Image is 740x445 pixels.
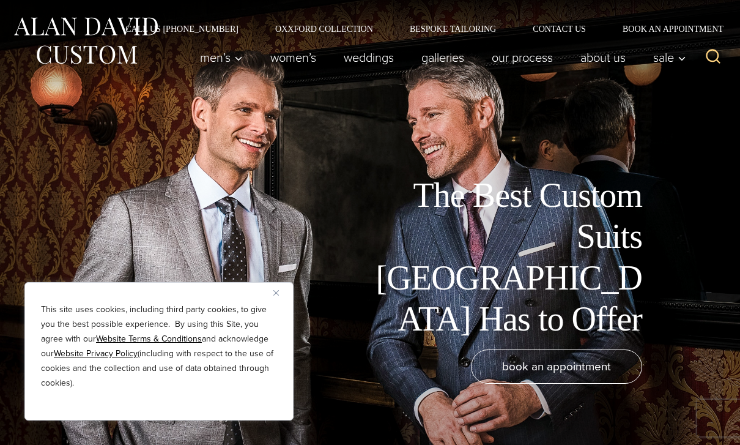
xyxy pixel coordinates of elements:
h1: The Best Custom Suits [GEOGRAPHIC_DATA] Has to Offer [367,175,642,340]
p: This site uses cookies, including third party cookies, to give you the best possible experience. ... [41,302,277,391]
a: Women’s [257,45,330,70]
nav: Secondary Navigation [107,24,728,33]
a: Website Terms & Conditions [96,332,202,345]
a: Oxxford Collection [257,24,391,33]
a: Call Us [PHONE_NUMBER] [107,24,257,33]
a: Book an Appointment [604,24,728,33]
a: book an appointment [471,350,642,384]
button: Close [273,285,288,300]
a: Our Process [478,45,567,70]
img: Alan David Custom [12,13,159,68]
nav: Primary Navigation [187,45,693,70]
a: About Us [567,45,640,70]
a: Website Privacy Policy [54,347,138,360]
a: Galleries [408,45,478,70]
a: Bespoke Tailoring [391,24,514,33]
img: Close [273,290,279,296]
span: Men’s [200,51,243,64]
a: weddings [330,45,408,70]
span: Sale [653,51,686,64]
button: View Search Form [698,43,728,72]
span: book an appointment [502,357,611,375]
a: Contact Us [514,24,604,33]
